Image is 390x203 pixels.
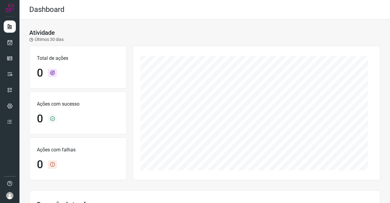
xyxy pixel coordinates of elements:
h2: Dashboard [29,5,65,14]
p: Total de ações [37,55,119,62]
p: Ações com sucesso [37,100,119,108]
img: Logo [5,4,14,13]
p: Últimos 30 dias [29,36,64,43]
img: avatar-user-boy.jpg [6,192,13,199]
p: Ações com falhas [37,146,119,154]
h3: Atividade [29,29,55,36]
h1: 0 [37,112,43,125]
h1: 0 [37,158,43,171]
h1: 0 [37,67,43,80]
